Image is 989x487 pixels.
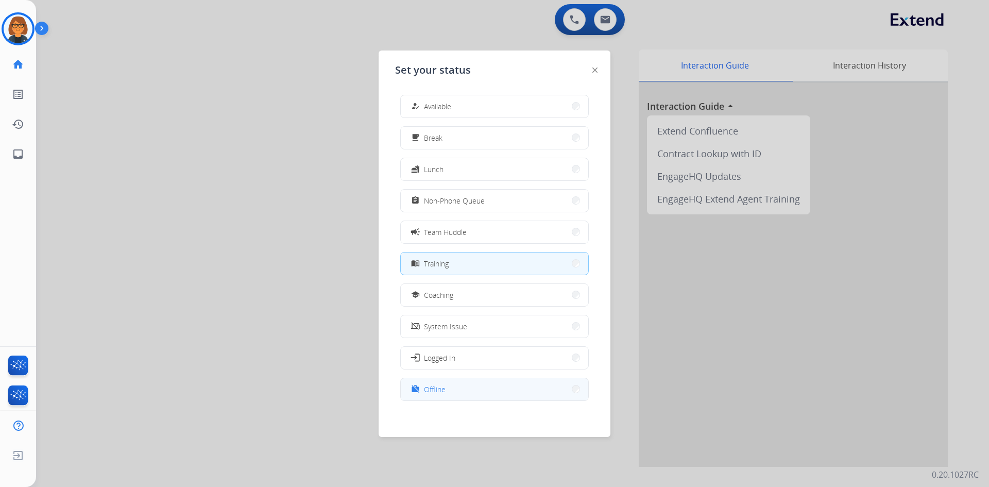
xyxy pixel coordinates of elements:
[12,118,24,130] mat-icon: history
[401,221,588,243] button: Team Huddle
[410,352,420,363] mat-icon: login
[401,253,588,275] button: Training
[410,227,420,237] mat-icon: campaign
[424,227,467,238] span: Team Huddle
[424,352,455,363] span: Logged In
[411,322,420,331] mat-icon: phonelink_off
[411,196,420,205] mat-icon: assignment
[401,315,588,338] button: System Issue
[932,468,979,481] p: 0.20.1027RC
[12,88,24,100] mat-icon: list_alt
[411,291,420,299] mat-icon: school
[424,384,446,395] span: Offline
[411,259,420,268] mat-icon: menu_book
[401,127,588,149] button: Break
[424,101,451,112] span: Available
[592,68,598,73] img: close-button
[424,321,467,332] span: System Issue
[401,95,588,117] button: Available
[401,158,588,180] button: Lunch
[424,195,485,206] span: Non-Phone Queue
[401,284,588,306] button: Coaching
[12,58,24,71] mat-icon: home
[411,385,420,394] mat-icon: work_off
[424,290,453,300] span: Coaching
[12,148,24,160] mat-icon: inbox
[411,165,420,174] mat-icon: fastfood
[395,63,471,77] span: Set your status
[424,164,444,175] span: Lunch
[401,347,588,369] button: Logged In
[424,258,449,269] span: Training
[401,190,588,212] button: Non-Phone Queue
[411,102,420,111] mat-icon: how_to_reg
[401,378,588,400] button: Offline
[411,133,420,142] mat-icon: free_breakfast
[424,132,442,143] span: Break
[4,14,32,43] img: avatar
